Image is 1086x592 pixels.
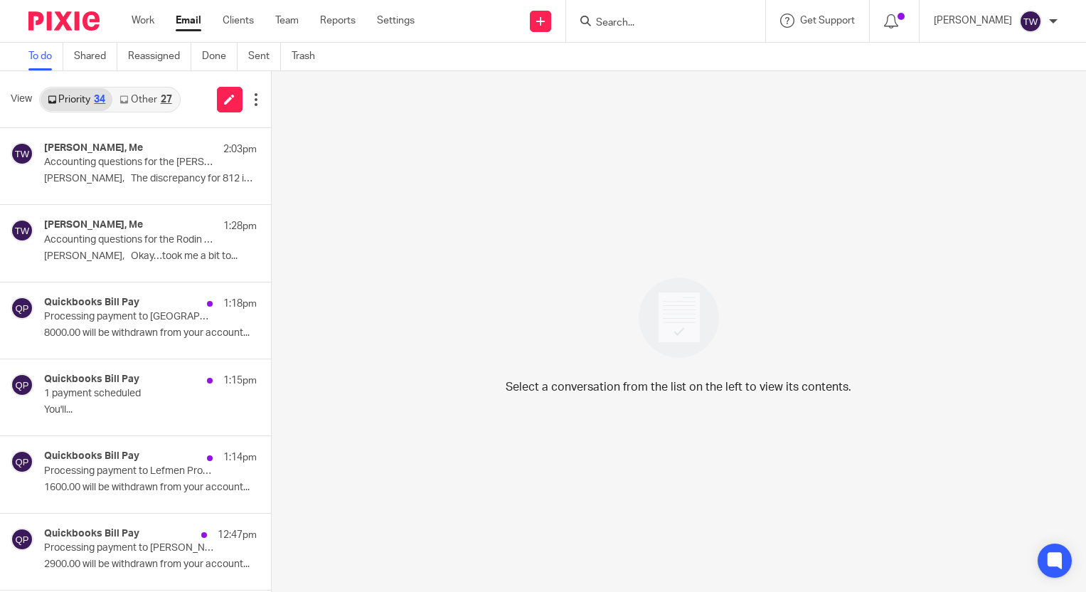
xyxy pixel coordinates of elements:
[44,404,257,416] p: You'll...
[11,374,33,396] img: svg%3E
[223,219,257,233] p: 1:28pm
[218,528,257,542] p: 12:47pm
[112,88,179,111] a: Other27
[248,43,281,70] a: Sent
[11,528,33,551] img: svg%3E
[44,250,257,263] p: [PERSON_NAME], Okay…took me a bit to...
[44,234,214,246] p: Accounting questions for the Rodin (400 Crestview)
[292,43,326,70] a: Trash
[44,528,139,540] h4: Quickbooks Bill Pay
[44,465,214,477] p: Processing payment to Lefmen Properties, LLC
[28,11,100,31] img: Pixie
[202,43,238,70] a: Done
[128,43,191,70] a: Reassigned
[44,482,257,494] p: 1600.00 will be withdrawn from your account...
[223,142,257,157] p: 2:03pm
[223,374,257,388] p: 1:15pm
[44,450,139,462] h4: Quickbooks Bill Pay
[223,297,257,311] p: 1:18pm
[44,559,257,571] p: 2900.00 will be withdrawn from your account...
[44,219,143,231] h4: [PERSON_NAME], Me
[11,297,33,319] img: svg%3E
[11,92,32,107] span: View
[1019,10,1042,33] img: svg%3E
[11,219,33,242] img: svg%3E
[44,173,257,185] p: [PERSON_NAME], The discrepancy for 812 is due...
[74,43,117,70] a: Shared
[44,297,139,309] h4: Quickbooks Bill Pay
[275,14,299,28] a: Team
[44,311,214,323] p: Processing payment to [GEOGRAPHIC_DATA] 3404 LLC
[94,95,105,105] div: 34
[595,17,723,30] input: Search
[44,142,143,154] h4: [PERSON_NAME], Me
[629,268,728,367] img: image
[800,16,855,26] span: Get Support
[223,14,254,28] a: Clients
[28,43,63,70] a: To do
[44,157,214,169] p: Accounting questions for the [PERSON_NAME] ([STREET_ADDRESS][PERSON_NAME])
[176,14,201,28] a: Email
[11,450,33,473] img: svg%3E
[11,142,33,165] img: svg%3E
[44,542,214,554] p: Processing payment to [PERSON_NAME] Street 810 LLC
[44,388,214,400] p: 1 payment scheduled
[41,88,112,111] a: Priority34
[377,14,415,28] a: Settings
[161,95,172,105] div: 27
[132,14,154,28] a: Work
[320,14,356,28] a: Reports
[506,379,851,396] p: Select a conversation from the list on the left to view its contents.
[223,450,257,465] p: 1:14pm
[44,374,139,386] h4: Quickbooks Bill Pay
[44,327,257,339] p: 8000.00 will be withdrawn from your account...
[934,14,1012,28] p: [PERSON_NAME]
